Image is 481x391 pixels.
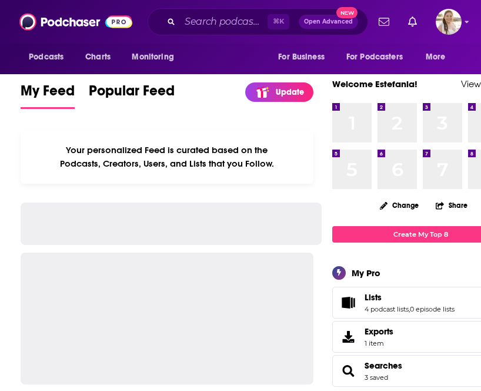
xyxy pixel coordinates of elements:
[365,305,409,313] a: 4 podcast lists
[346,49,403,65] span: For Podcasters
[365,326,393,337] span: Exports
[268,14,289,29] span: ⌘ K
[436,9,462,35] span: Logged in as acquavie
[180,12,268,31] input: Search podcasts, credits, & more...
[336,329,360,345] span: Exports
[78,46,118,68] a: Charts
[374,12,394,32] a: Show notifications dropdown
[365,292,455,303] a: Lists
[21,46,79,68] button: open menu
[278,49,325,65] span: For Business
[365,360,402,371] a: Searches
[304,19,353,25] span: Open Advanced
[299,15,358,29] button: Open AdvancedNew
[417,46,460,68] button: open menu
[89,82,175,109] a: Popular Feed
[21,82,75,107] span: My Feed
[132,49,173,65] span: Monitoring
[21,130,313,184] div: Your personalized Feed is curated based on the Podcasts, Creators, Users, and Lists that you Follow.
[85,49,111,65] span: Charts
[435,194,468,217] button: Share
[270,46,339,68] button: open menu
[336,294,360,311] a: Lists
[352,267,380,279] div: My Pro
[426,49,446,65] span: More
[332,78,417,90] a: Welcome Estefania!
[19,11,132,33] img: Podchaser - Follow, Share and Rate Podcasts
[21,82,75,109] a: My Feed
[410,305,455,313] a: 0 episode lists
[436,9,462,35] button: Show profile menu
[245,82,313,102] a: Update
[148,8,368,35] div: Search podcasts, credits, & more...
[403,12,422,32] a: Show notifications dropdown
[409,305,410,313] span: ,
[365,292,382,303] span: Lists
[336,363,360,379] a: Searches
[123,46,189,68] button: open menu
[276,87,304,97] p: Update
[29,49,64,65] span: Podcasts
[365,339,393,347] span: 1 item
[373,198,426,213] button: Change
[365,373,388,382] a: 3 saved
[89,82,175,107] span: Popular Feed
[339,46,420,68] button: open menu
[436,9,462,35] img: User Profile
[336,7,358,18] span: New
